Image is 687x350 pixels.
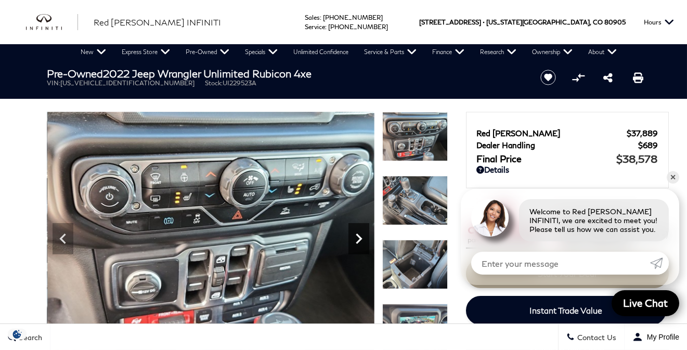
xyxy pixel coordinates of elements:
[643,333,679,341] span: My Profile
[328,23,388,31] a: [PHONE_NUMBER]
[472,44,524,60] a: Research
[519,199,669,241] div: Welcome to Red [PERSON_NAME] INFINITI, we are excited to meet you! Please tell us how we can assi...
[26,14,78,31] a: infiniti
[382,240,448,289] img: Used 2022 Bright White Clearcoat Jeep Unlimited Rubicon 4xe image 19
[575,333,616,342] span: Contact Us
[325,23,327,31] span: :
[627,128,658,138] span: $37,889
[471,199,509,237] img: Agent profile photo
[382,112,448,161] img: Used 2022 Bright White Clearcoat Jeep Unlimited Rubicon 4xe image 17
[114,44,178,60] a: Express Store
[419,18,626,26] a: [STREET_ADDRESS] • [US_STATE][GEOGRAPHIC_DATA], CO 80905
[537,69,560,86] button: Save vehicle
[356,44,424,60] a: Service & Parts
[477,128,627,138] span: Red [PERSON_NAME]
[237,44,286,60] a: Specials
[73,44,114,60] a: New
[524,44,580,60] a: Ownership
[286,44,356,60] a: Unlimited Confidence
[633,71,643,84] a: Print this Pre-Owned 2022 Jeep Wrangler Unlimited Rubicon 4xe
[424,44,472,60] a: Finance
[571,70,586,85] button: Compare Vehicle
[94,17,221,27] span: Red [PERSON_NAME] INFINITI
[47,67,103,80] strong: Pre-Owned
[477,128,658,138] a: Red [PERSON_NAME] $37,889
[618,296,673,309] span: Live Chat
[477,152,658,165] a: Final Price $38,578
[26,14,78,31] img: INFINITI
[639,140,658,150] span: $689
[305,23,325,31] span: Service
[305,14,320,21] span: Sales
[477,165,658,174] a: Details
[205,79,223,87] span: Stock:
[477,140,639,150] span: Dealer Handling
[612,290,679,316] a: Live Chat
[323,14,383,21] a: [PHONE_NUMBER]
[603,71,613,84] a: Share this Pre-Owned 2022 Jeep Wrangler Unlimited Rubicon 4xe
[16,333,42,342] span: Search
[53,223,73,254] div: Previous
[617,152,658,165] span: $38,578
[320,14,321,21] span: :
[382,176,448,225] img: Used 2022 Bright White Clearcoat Jeep Unlimited Rubicon 4xe image 18
[477,140,658,150] a: Dealer Handling $689
[73,44,625,60] nav: Main Navigation
[529,305,602,315] span: Instant Trade Value
[466,296,666,325] a: Instant Trade Value
[61,79,195,87] span: [US_VEHICLE_IDENTIFICATION_NUMBER]
[94,16,221,29] a: Red [PERSON_NAME] INFINITI
[471,252,650,275] input: Enter your message
[477,153,617,164] span: Final Price
[223,79,257,87] span: UI229523A
[47,79,61,87] span: VIN:
[5,329,29,340] section: Click to Open Cookie Consent Modal
[625,324,687,350] button: Open user profile menu
[650,252,669,275] a: Submit
[47,68,523,79] h1: 2022 Jeep Wrangler Unlimited Rubicon 4xe
[178,44,237,60] a: Pre-Owned
[580,44,625,60] a: About
[348,223,369,254] div: Next
[5,329,29,340] img: Opt-Out Icon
